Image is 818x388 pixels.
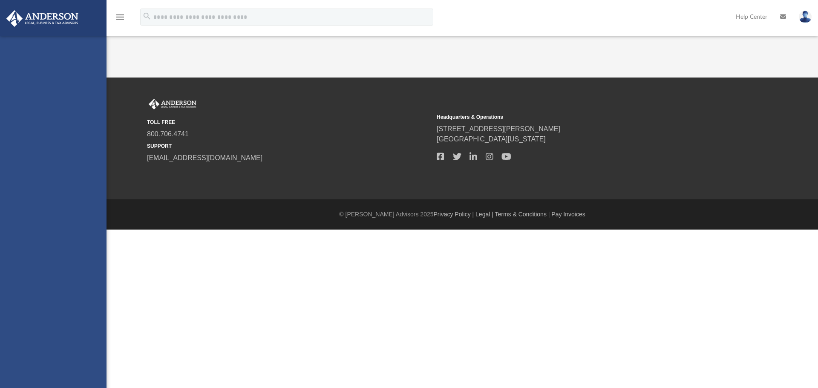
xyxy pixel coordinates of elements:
a: Legal | [475,211,493,218]
a: 800.706.4741 [147,130,189,138]
a: [EMAIL_ADDRESS][DOMAIN_NAME] [147,154,262,161]
small: TOLL FREE [147,118,431,126]
div: © [PERSON_NAME] Advisors 2025 [107,210,818,219]
small: SUPPORT [147,142,431,150]
a: Privacy Policy | [434,211,474,218]
a: Pay Invoices [551,211,585,218]
img: Anderson Advisors Platinum Portal [147,99,198,110]
i: menu [115,12,125,22]
img: User Pic [799,11,812,23]
small: Headquarters & Operations [437,113,720,121]
a: menu [115,16,125,22]
a: [GEOGRAPHIC_DATA][US_STATE] [437,135,546,143]
a: Terms & Conditions | [495,211,550,218]
i: search [142,11,152,21]
img: Anderson Advisors Platinum Portal [4,10,81,27]
a: [STREET_ADDRESS][PERSON_NAME] [437,125,560,132]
